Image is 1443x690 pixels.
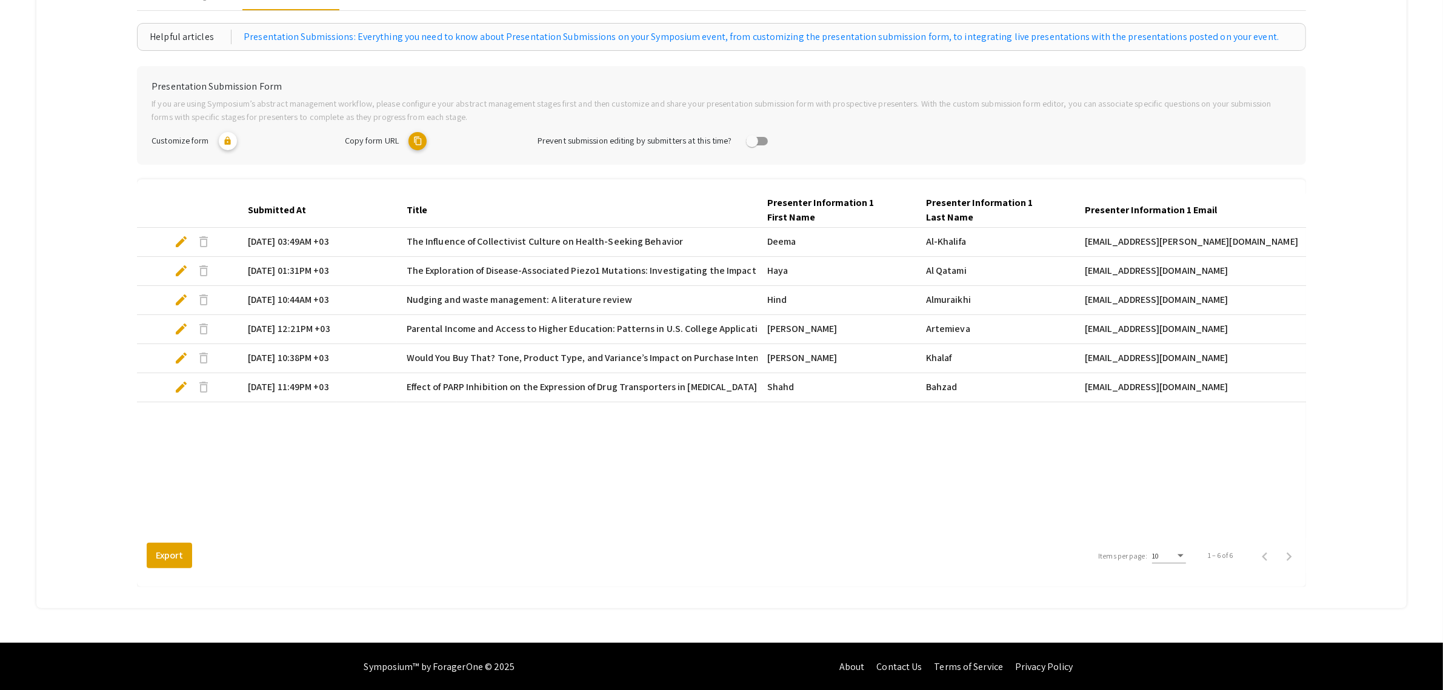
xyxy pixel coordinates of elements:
a: Terms of Service [934,660,1003,673]
mat-cell: Almuraikhi [916,286,1075,315]
mat-cell: Al-Khalifa [916,228,1075,257]
div: Helpful articles [150,30,232,44]
span: edit [174,234,188,249]
mat-cell: [EMAIL_ADDRESS][PERSON_NAME][DOMAIN_NAME] [1075,228,1321,257]
mat-cell: [DATE] 03:49AM +03 [238,228,397,257]
div: Presenter Information 1 Email [1085,203,1217,217]
mat-cell: Al Qatami [916,257,1075,286]
mat-cell: [EMAIL_ADDRESS][DOMAIN_NAME] [1075,373,1321,402]
mat-cell: [PERSON_NAME] [758,315,916,344]
span: edit [174,322,188,336]
mat-cell: Bahzad [916,373,1075,402]
span: Parental Income and Access to Higher Education: Patterns in U.S. College Application and Attendance [407,322,840,336]
div: Presenter Information 1 First Name [767,196,907,225]
span: delete [196,234,211,249]
a: Contact Us [876,660,922,673]
span: The Exploration of Disease-Associated Piezo1 Mutations: Investigating the Impact of M2241R, R2482... [407,264,1137,278]
span: delete [196,293,211,307]
div: Presenter Information 1 Last Name [926,196,1055,225]
a: Privacy Policy [1015,660,1073,673]
mat-cell: Artemieva [916,315,1075,344]
span: 10 [1152,551,1159,560]
button: Next page [1277,543,1301,568]
mat-icon: lock [219,132,237,150]
h6: Presentation Submission Form [152,81,1291,92]
mat-cell: Hind [758,286,916,315]
span: edit [174,351,188,365]
mat-cell: [EMAIL_ADDRESS][DOMAIN_NAME] [1075,257,1321,286]
span: edit [174,264,188,278]
mat-cell: [PERSON_NAME] [758,344,916,373]
mat-cell: [DATE] 12:21PM +03 [238,315,397,344]
span: Customize form [152,134,208,146]
span: edit [174,380,188,394]
span: Would You Buy That? Tone, Product Type, and Variance’s Impact on Purchase Intent [407,351,764,365]
span: edit [174,293,188,307]
mat-cell: [EMAIL_ADDRESS][DOMAIN_NAME] [1075,344,1321,373]
div: 1 – 6 of 6 [1208,550,1233,561]
span: delete [196,322,211,336]
mat-cell: [DATE] 01:31PM +03 [238,257,397,286]
span: delete [196,264,211,278]
mat-cell: Khalaf [916,344,1075,373]
a: About [839,660,865,673]
div: Title [407,203,427,217]
div: Submitted At [248,203,317,217]
mat-cell: [EMAIL_ADDRESS][DOMAIN_NAME] [1075,286,1321,315]
span: delete [196,351,211,365]
mat-cell: [EMAIL_ADDRESS][DOMAIN_NAME] [1075,315,1321,344]
span: Nudging and waste management: A literature review [407,293,633,307]
p: If you are using Symposium’s abstract management workflow, please configure your abstract managem... [152,97,1291,123]
span: delete [196,380,211,394]
mat-cell: [DATE] 10:44AM +03 [238,286,397,315]
mat-cell: [DATE] 11:49PM +03 [238,373,397,402]
mat-select: Items per page: [1152,552,1186,560]
span: Copy form URL [345,134,399,146]
button: Previous page [1253,543,1277,568]
button: Export [147,543,192,568]
mat-cell: Haya [758,257,916,286]
div: Presenter Information 1 Email [1085,203,1228,217]
div: Items per page: [1098,551,1147,562]
div: Presenter Information 1 Last Name [926,196,1065,225]
mat-cell: Deema [758,228,916,257]
a: Presentation Submissions: Everything you need to know about Presentation Submissions on your Symp... [244,30,1279,44]
iframe: Chat [9,635,52,681]
div: Title [407,203,438,217]
mat-icon: copy URL [408,132,427,150]
span: The Influence of Collectivist Culture on Health-Seeking Behavior [407,234,683,249]
span: Prevent submission editing by submitters at this time? [538,134,731,146]
mat-cell: [DATE] 10:38PM +03 [238,344,397,373]
div: Presenter Information 1 First Name [767,196,896,225]
div: Submitted At [248,203,306,217]
span: Effect of PARP Inhibition on the Expression of Drug Transporters in [MEDICAL_DATA] Cell Lines [407,380,799,394]
mat-cell: Shahd [758,373,916,402]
